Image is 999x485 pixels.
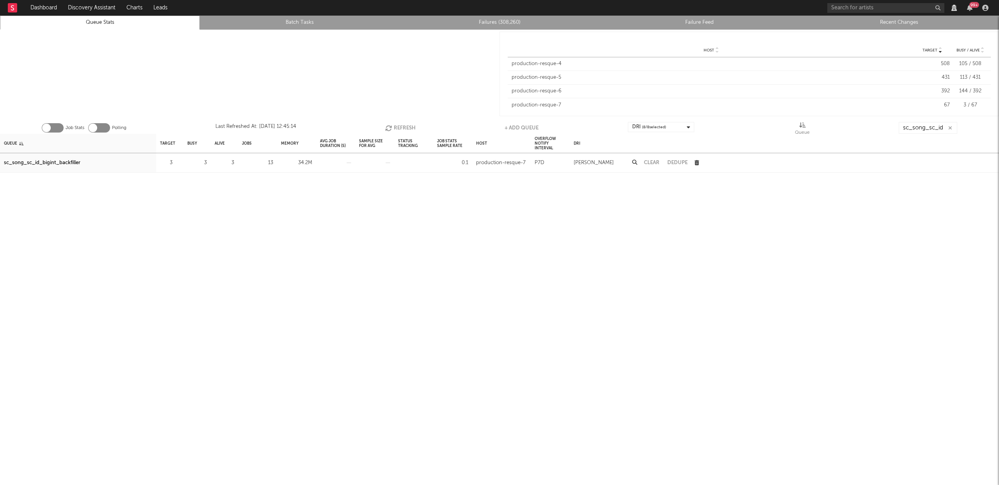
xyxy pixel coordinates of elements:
[398,135,429,152] div: Status Tracking
[204,18,395,27] a: Batch Tasks
[320,135,351,152] div: Avg Job Duration (s)
[281,158,312,168] div: 34.2M
[795,128,810,137] div: Queue
[803,18,995,27] a: Recent Changes
[281,135,299,152] div: Memory
[215,135,225,152] div: Alive
[632,122,666,132] div: DRI
[66,123,84,133] label: Job Stats
[574,158,614,168] div: [PERSON_NAME]
[967,5,972,11] button: 99+
[704,48,714,53] span: Host
[160,135,175,152] div: Target
[385,122,416,134] button: Refresh
[915,60,950,68] div: 508
[954,101,987,109] div: 3 / 67
[954,74,987,81] div: 113 / 431
[437,158,468,168] div: 0.1
[437,135,468,152] div: Job Stats Sample Rate
[112,123,126,133] label: Polling
[795,122,810,137] div: Queue
[4,18,196,27] a: Queue Stats
[512,60,911,68] div: production-resque-4
[899,122,957,134] input: Search...
[827,3,944,13] input: Search for artists
[915,101,950,109] div: 67
[644,160,659,165] button: Clear
[512,87,911,95] div: production-resque-6
[969,2,979,8] div: 99 +
[915,87,950,95] div: 392
[476,158,526,168] div: production-resque-7
[4,135,23,152] div: Queue
[915,74,950,81] div: 431
[359,135,390,152] div: Sample Size For Avg
[512,101,911,109] div: production-resque-7
[923,48,937,53] span: Target
[187,158,207,168] div: 3
[667,160,688,165] button: Dedupe
[404,18,595,27] a: Failures (308,260)
[642,122,666,132] span: ( 8 / 8 selected)
[512,74,911,81] div: production-resque-5
[535,135,566,152] div: Overflow Notify Interval
[954,60,987,68] div: 105 / 508
[242,158,273,168] div: 13
[505,122,539,134] button: + Add Queue
[574,135,580,152] div: DRI
[535,158,544,168] div: P7D
[604,18,795,27] a: Failure Feed
[476,135,487,152] div: Host
[242,135,252,152] div: Jobs
[160,158,172,168] div: 3
[954,87,987,95] div: 144 / 392
[187,135,197,152] div: Busy
[215,122,296,134] div: Last Refreshed At: [DATE] 12:45:14
[4,158,80,168] a: sc_song_sc_id_bigint_backfiller
[215,158,234,168] div: 3
[956,48,980,53] span: Busy / Alive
